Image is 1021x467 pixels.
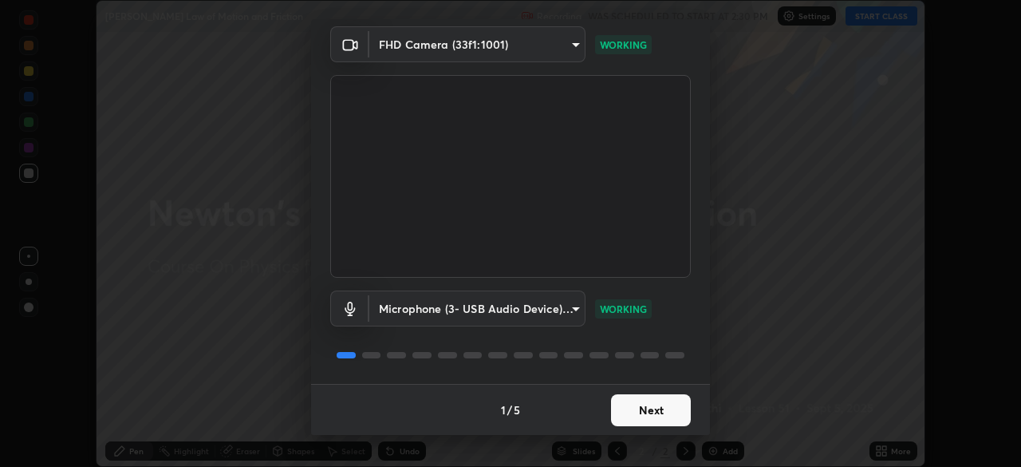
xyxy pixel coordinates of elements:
p: WORKING [600,302,647,316]
p: WORKING [600,38,647,52]
h4: 5 [514,402,520,418]
button: Next [611,394,691,426]
h4: / [507,402,512,418]
h4: 1 [501,402,506,418]
div: FHD Camera (33f1:1001) [369,291,585,327]
div: FHD Camera (33f1:1001) [369,26,585,62]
